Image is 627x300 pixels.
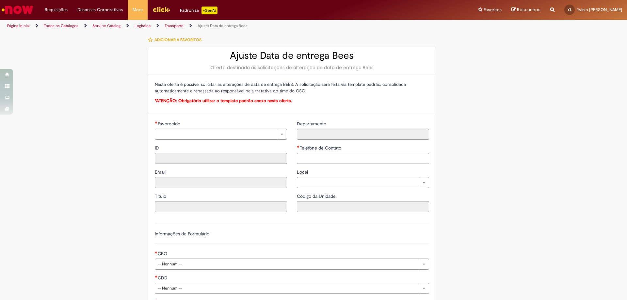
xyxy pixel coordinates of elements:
span: *ATENÇÃO: Obrigatório utilizar o template padrão anexo nesta oferta. [155,98,292,103]
a: Limpar campo Local [297,177,429,188]
span: Local [297,169,309,175]
a: Transporte [165,23,184,28]
a: Rascunhos [511,7,540,13]
span: Favoritos [484,7,502,13]
span: Necessários [155,121,158,124]
span: Nesta oferta é possível solicitar as alterações de data de entrega BEES. A solicitação será feita... [155,82,406,94]
span: GEO [158,251,169,257]
input: Email [155,177,287,188]
input: Departamento [297,129,429,140]
div: Padroniza [180,7,217,14]
a: Logistica [135,23,151,28]
span: -- Nenhum -- [158,259,416,269]
a: Ajuste Data de entrega Bees [198,23,248,28]
label: Informações de Formulário [155,231,209,237]
img: ServiceNow [1,3,34,16]
span: Rascunhos [517,7,540,13]
label: Somente leitura - Departamento [297,120,328,127]
label: Somente leitura - Email [155,169,167,175]
img: click_logo_yellow_360x200.png [153,5,170,14]
span: Necessários [155,251,158,254]
span: Yvinin [PERSON_NAME] [577,7,622,12]
span: Obrigatório Preenchido [297,145,300,148]
span: Adicionar a Favoritos [154,37,201,42]
span: YS [568,8,571,12]
p: +GenAi [201,7,217,14]
input: ID [155,153,287,164]
a: Página inicial [7,23,30,28]
button: Adicionar a Favoritos [148,33,205,47]
span: Telefone de Contato [300,145,343,151]
span: CDD [158,275,169,281]
h2: Ajuste Data de entrega Bees [155,50,429,61]
input: Código da Unidade [297,201,429,212]
input: Título [155,201,287,212]
input: Telefone de Contato [297,153,429,164]
ul: Trilhas de página [5,20,413,32]
span: Somente leitura - Departamento [297,121,328,127]
span: Requisições [45,7,68,13]
span: Necessários [155,275,158,278]
span: Despesas Corporativas [77,7,123,13]
label: Somente leitura - ID [155,145,160,151]
span: More [133,7,143,13]
label: Somente leitura - Título [155,193,168,199]
div: Oferta destinada às solicitações de alteração de data de entrega Bees [155,64,429,71]
span: -- Nenhum -- [158,283,416,293]
a: Todos os Catálogos [44,23,78,28]
span: Necessários - Favorecido [158,121,182,127]
a: Limpar campo Favorecido [155,129,287,140]
label: Somente leitura - Código da Unidade [297,193,337,199]
a: Service Catalog [92,23,121,28]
